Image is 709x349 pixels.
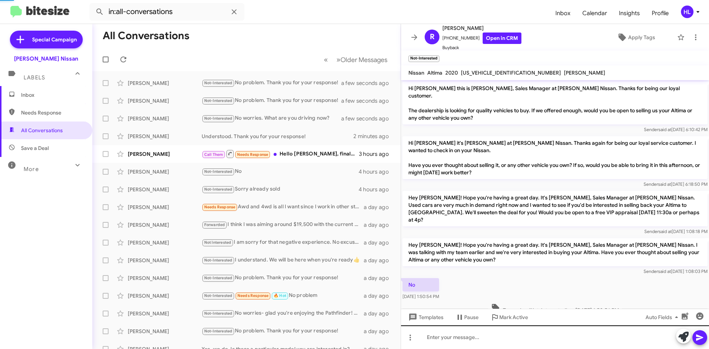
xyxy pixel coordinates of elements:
[408,55,439,62] small: Not-Interested
[442,32,521,44] span: [PHONE_NUMBER]
[658,181,671,187] span: said at
[340,56,387,64] span: Older Messages
[128,239,202,246] div: [PERSON_NAME]
[403,238,708,266] p: Hey [PERSON_NAME]! Hope you're having a great day. It's [PERSON_NAME], Sales Manager at [PERSON_N...
[364,239,395,246] div: a day ago
[202,256,364,264] div: I understand. We will be here when you're ready👍
[202,238,364,247] div: I am sorry for that negative experience. No excuse for our salespeople and management team to not...
[202,185,359,194] div: Sorry already sold
[364,257,395,264] div: a day ago
[204,329,233,333] span: Not-Interested
[202,222,227,229] span: Forwarded
[202,149,359,158] div: Hello [PERSON_NAME], finally have some free time.. can tou talk
[576,3,613,24] a: Calendar
[427,69,442,76] span: Altima
[202,327,364,335] div: No problem. Thank you for your response!
[549,3,576,24] a: Inbox
[21,109,84,116] span: Needs Response
[21,144,49,152] span: Save a Deal
[401,311,449,324] button: Templates
[681,6,693,18] div: HL
[204,276,233,280] span: Not-Interested
[359,150,395,158] div: 3 hours ago
[204,187,233,192] span: Not-Interested
[499,311,528,324] span: Mark Active
[128,221,202,229] div: [PERSON_NAME]
[204,311,233,316] span: Not-Interested
[483,32,521,44] a: Open in CRM
[646,3,675,24] a: Profile
[202,220,364,229] div: I think I was aiming around $19,500 with the current miles from the last service visit and a full...
[32,36,77,43] span: Special Campaign
[128,168,202,175] div: [PERSON_NAME]
[204,169,233,174] span: Not-Interested
[128,79,202,87] div: [PERSON_NAME]
[359,186,395,193] div: 4 hours ago
[403,136,708,179] p: Hi [PERSON_NAME] it's [PERSON_NAME] at [PERSON_NAME] Nissan. Thanks again for being our loyal ser...
[353,133,395,140] div: 2 minutes ago
[484,311,534,324] button: Mark Active
[202,291,364,300] div: No problem
[430,31,435,43] span: R
[24,74,45,81] span: Labels
[658,268,671,274] span: said at
[128,274,202,282] div: [PERSON_NAME]
[204,152,223,157] span: Call Them
[408,69,424,76] span: Nissan
[445,69,458,76] span: 2020
[204,240,232,245] span: Not Interested
[564,69,605,76] span: [PERSON_NAME]
[202,133,353,140] div: Understood. Thank you for your response!
[364,203,395,211] div: a day ago
[336,55,340,64] span: »
[464,311,479,324] span: Pause
[598,31,674,44] button: Apply Tags
[204,81,233,85] span: Not-Interested
[237,152,268,157] span: Needs Response
[89,3,244,21] input: Search
[202,309,364,318] div: No worries- glad you're enjoying the Pathfinder! Thank you for your response.
[202,167,359,176] div: No
[128,97,202,105] div: [PERSON_NAME]
[364,221,395,229] div: a day ago
[237,293,269,298] span: Needs Response
[103,30,189,42] h1: All Conversations
[461,69,561,76] span: [US_VEHICLE_IDENTIFICATION_NUMBER]
[21,127,63,134] span: All Conversations
[628,31,655,44] span: Apply Tags
[488,303,622,314] span: Tagged as 'Not-Interested' on [DATE] 1:50:56 PM
[442,24,521,32] span: [PERSON_NAME]
[202,79,350,87] div: No problem. Thank you for your response!
[202,96,350,105] div: No problem. Thank you for your response!
[204,258,233,263] span: Not-Interested
[128,150,202,158] div: [PERSON_NAME]
[644,268,708,274] span: Sender [DATE] 1:08:03 PM
[364,292,395,300] div: a day ago
[644,229,708,234] span: Sender [DATE] 1:08:18 PM
[364,328,395,335] div: a day ago
[128,328,202,335] div: [PERSON_NAME]
[644,181,708,187] span: Sender [DATE] 6:18:50 PM
[350,97,395,105] div: a few seconds ago
[364,274,395,282] div: a day ago
[449,311,484,324] button: Pause
[202,114,350,123] div: No worries. What are you driving now?
[128,310,202,317] div: [PERSON_NAME]
[364,310,395,317] div: a day ago
[24,166,39,172] span: More
[204,205,236,209] span: Needs Response
[128,115,202,122] div: [PERSON_NAME]
[613,3,646,24] a: Insights
[274,293,286,298] span: 🔥 Hot
[14,55,78,62] div: [PERSON_NAME] Nissan
[320,52,392,67] nav: Page navigation example
[21,91,84,99] span: Inbox
[204,98,233,103] span: Not-Interested
[128,203,202,211] div: [PERSON_NAME]
[202,203,364,211] div: Awd and 4wd is all I want since I work in other states and deal a lot with snow
[128,292,202,300] div: [PERSON_NAME]
[659,229,672,234] span: said at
